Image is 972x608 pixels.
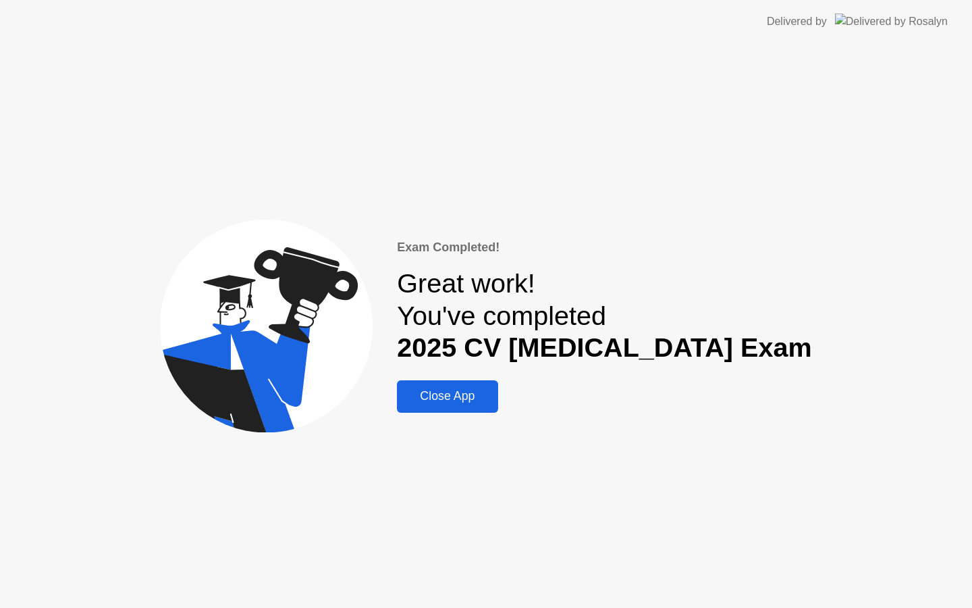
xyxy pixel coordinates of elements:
[397,380,497,413] button: Close App
[397,332,811,362] b: 2025 CV [MEDICAL_DATA] Exam
[401,389,493,403] div: Close App
[835,14,948,29] img: Delivered by Rosalyn
[397,268,811,364] div: Great work! You've completed
[767,14,827,30] div: Delivered by
[397,238,811,257] div: Exam Completed!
